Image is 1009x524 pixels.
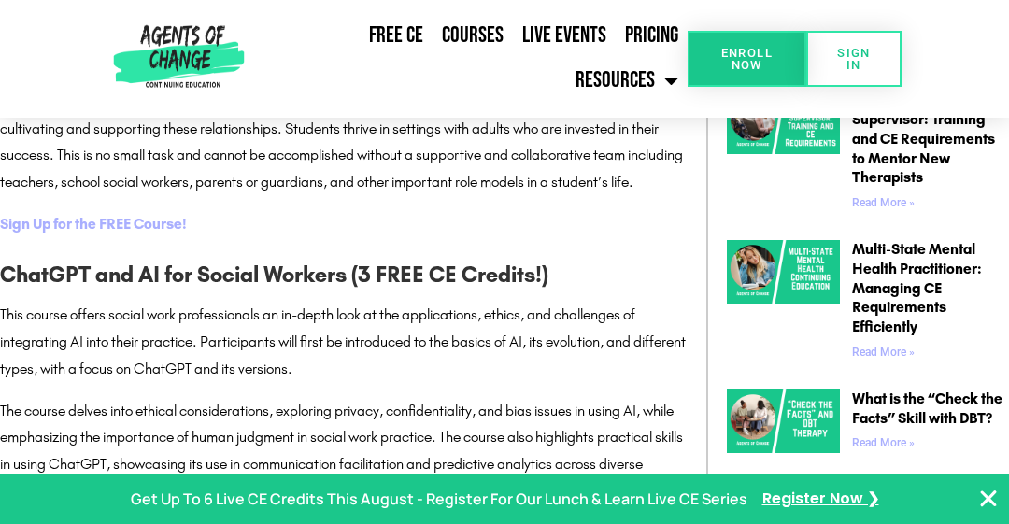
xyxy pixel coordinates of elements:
a: Becoming a Clinical Supervisor: Training and CE Requirements to Mentor New Therapists [852,91,995,186]
a: Live Events [513,14,616,57]
a: Multi-State Mental Health Continuing Education [727,240,840,366]
img: Multi-State Mental Health Continuing Education [727,240,840,304]
a: Multi-State Mental Health Practitioner: Managing CE Requirements Efficiently [852,240,982,335]
a: Register Now ❯ [762,486,879,513]
img: Becoming a Clinical Supervisor Training and CE Requirements (1) [727,91,840,154]
a: Courses [433,14,513,57]
a: SIGN IN [806,31,902,87]
a: Read more about Multi-State Mental Health Practitioner: Managing CE Requirements Efficiently [852,346,915,359]
a: Becoming a Clinical Supervisor Training and CE Requirements (1) [727,91,840,217]
span: SIGN IN [836,47,872,71]
a: Read more about Becoming a Clinical Supervisor: Training and CE Requirements to Mentor New Therap... [852,196,915,209]
a: Resources [566,57,688,104]
button: Close Banner [977,488,1000,510]
a: “Check the Facts” and DBT [727,389,840,457]
a: Pricing [616,14,688,57]
span: Enroll Now [718,47,777,71]
a: Read more about What is the “Check the Facts” Skill with DBT? [852,436,915,449]
a: Enroll Now [688,31,807,87]
nav: Menu [250,14,688,104]
a: What is the “Check the Facts” Skill with DBT? [852,389,1002,427]
a: Free CE [360,14,433,57]
img: “Check the Facts” and DBT [727,389,840,453]
p: Get Up To 6 Live CE Credits This August - Register For Our Lunch & Learn Live CE Series [131,486,747,513]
